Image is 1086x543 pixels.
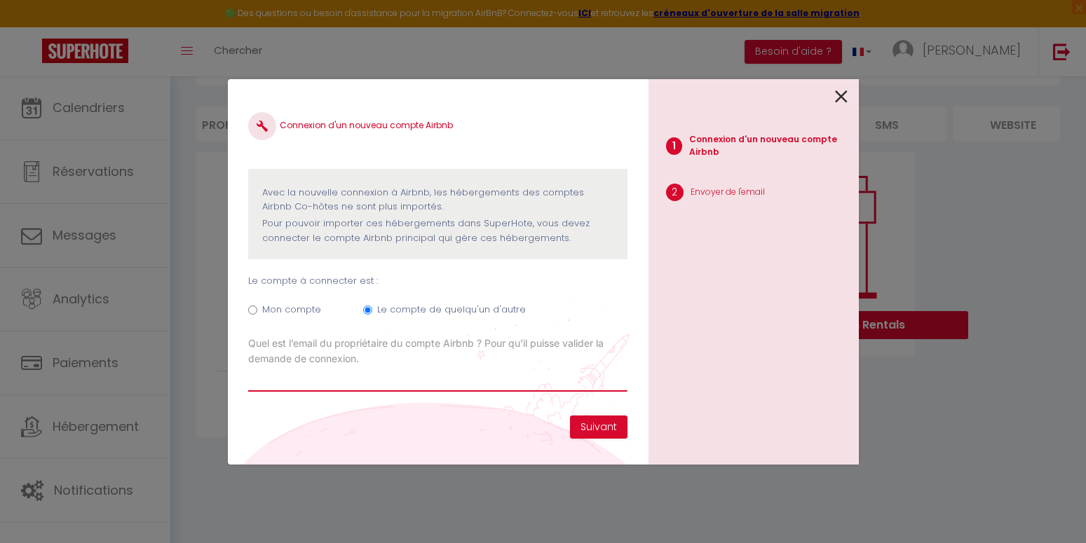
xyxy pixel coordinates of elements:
h4: Connexion d'un nouveau compte Airbnb [248,112,627,140]
p: Pour pouvoir importer ces hébergements dans SuperHote, vous devez connecter le compte Airbnb prin... [262,216,613,245]
p: Envoyer de l'email [691,186,765,199]
button: Suivant [570,415,627,439]
label: Quel est l’email du propriétaire du compte Airbnb ? Pour qu’il puisse valider la demande de conne... [248,336,627,366]
p: Le compte à connecter est : [248,274,627,288]
button: Ouvrir le widget de chat LiveChat [11,6,53,48]
label: Le compte de quelqu'un d'autre [377,303,526,317]
p: Connexion d'un nouveau compte Airbnb [689,133,859,160]
span: 2 [666,184,684,201]
span: 1 [666,137,683,155]
label: Mon compte [262,303,321,317]
p: Avec la nouvelle connexion à Airbnb, les hébergements des comptes Airbnb Co-hôtes ne sont plus im... [262,186,613,214]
